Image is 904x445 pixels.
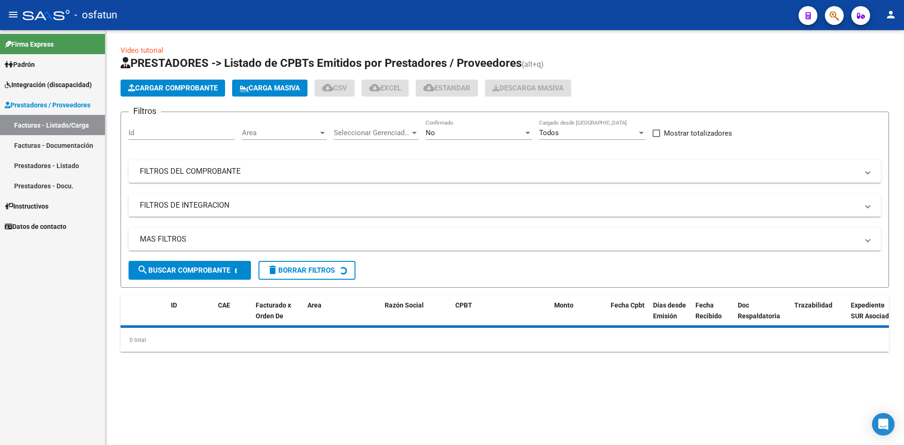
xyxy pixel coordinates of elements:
[267,264,278,275] mat-icon: delete
[539,129,559,137] span: Todos
[5,39,54,49] span: Firma Express
[171,301,177,309] span: ID
[385,301,424,309] span: Razón Social
[322,82,333,93] mat-icon: cloud_download
[423,82,435,93] mat-icon: cloud_download
[611,301,645,309] span: Fecha Cpbt
[607,295,649,337] datatable-header-cell: Fecha Cpbt
[554,301,573,309] span: Monto
[129,160,881,183] mat-expansion-panel-header: FILTROS DEL COMPROBANTE
[5,221,66,232] span: Datos de contacto
[695,301,722,320] span: Fecha Recibido
[334,129,410,137] span: Seleccionar Gerenciador
[8,9,19,20] mat-icon: menu
[304,295,367,337] datatable-header-cell: Area
[664,128,732,139] span: Mostrar totalizadores
[218,301,230,309] span: CAE
[5,201,48,211] span: Instructivos
[128,84,218,92] span: Cargar Comprobante
[885,9,896,20] mat-icon: person
[242,129,318,137] span: Area
[492,84,564,92] span: Descarga Masiva
[794,301,832,309] span: Trazabilidad
[74,5,117,25] span: - osfatun
[307,301,322,309] span: Area
[369,82,380,93] mat-icon: cloud_download
[240,84,300,92] span: Carga Masiva
[485,80,571,97] button: Descarga Masiva
[121,57,522,70] span: PRESTADORES -> Listado de CPBTs Emitidos por Prestadores / Proveedores
[167,295,214,337] datatable-header-cell: ID
[315,80,355,97] button: CSV
[738,301,780,320] span: Doc Respaldatoria
[734,295,791,337] datatable-header-cell: Doc Respaldatoria
[5,59,35,70] span: Padrón
[649,295,692,337] datatable-header-cell: Días desde Emisión
[214,295,252,337] datatable-header-cell: CAE
[140,200,858,210] mat-panel-title: FILTROS DE INTEGRACION
[232,80,307,97] button: Carga Masiva
[692,295,734,337] datatable-header-cell: Fecha Recibido
[322,84,347,92] span: CSV
[872,413,895,436] div: Open Intercom Messenger
[137,264,148,275] mat-icon: search
[381,295,452,337] datatable-header-cell: Razón Social
[140,166,858,177] mat-panel-title: FILTROS DEL COMPROBANTE
[485,80,571,97] app-download-masive: Descarga masiva de comprobantes (adjuntos)
[121,46,163,55] a: Video tutorial
[137,266,230,275] span: Buscar Comprobante
[140,234,858,244] mat-panel-title: MAS FILTROS
[455,301,472,309] span: CPBT
[851,301,893,320] span: Expediente SUR Asociado
[416,80,478,97] button: Estandar
[5,80,92,90] span: Integración (discapacidad)
[129,228,881,251] mat-expansion-panel-header: MAS FILTROS
[256,301,291,320] span: Facturado x Orden De
[258,261,355,280] button: Borrar Filtros
[653,301,686,320] span: Días desde Emisión
[121,328,889,352] div: 0 total
[791,295,847,337] datatable-header-cell: Trazabilidad
[129,261,251,280] button: Buscar Comprobante
[129,105,161,118] h3: Filtros
[252,295,304,337] datatable-header-cell: Facturado x Orden De
[362,80,409,97] button: EXCEL
[369,84,401,92] span: EXCEL
[550,295,607,337] datatable-header-cell: Monto
[426,129,435,137] span: No
[5,100,90,110] span: Prestadores / Proveedores
[267,266,335,275] span: Borrar Filtros
[847,295,899,337] datatable-header-cell: Expediente SUR Asociado
[129,194,881,217] mat-expansion-panel-header: FILTROS DE INTEGRACION
[121,80,225,97] button: Cargar Comprobante
[522,60,544,69] span: (alt+q)
[423,84,470,92] span: Estandar
[452,295,550,337] datatable-header-cell: CPBT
